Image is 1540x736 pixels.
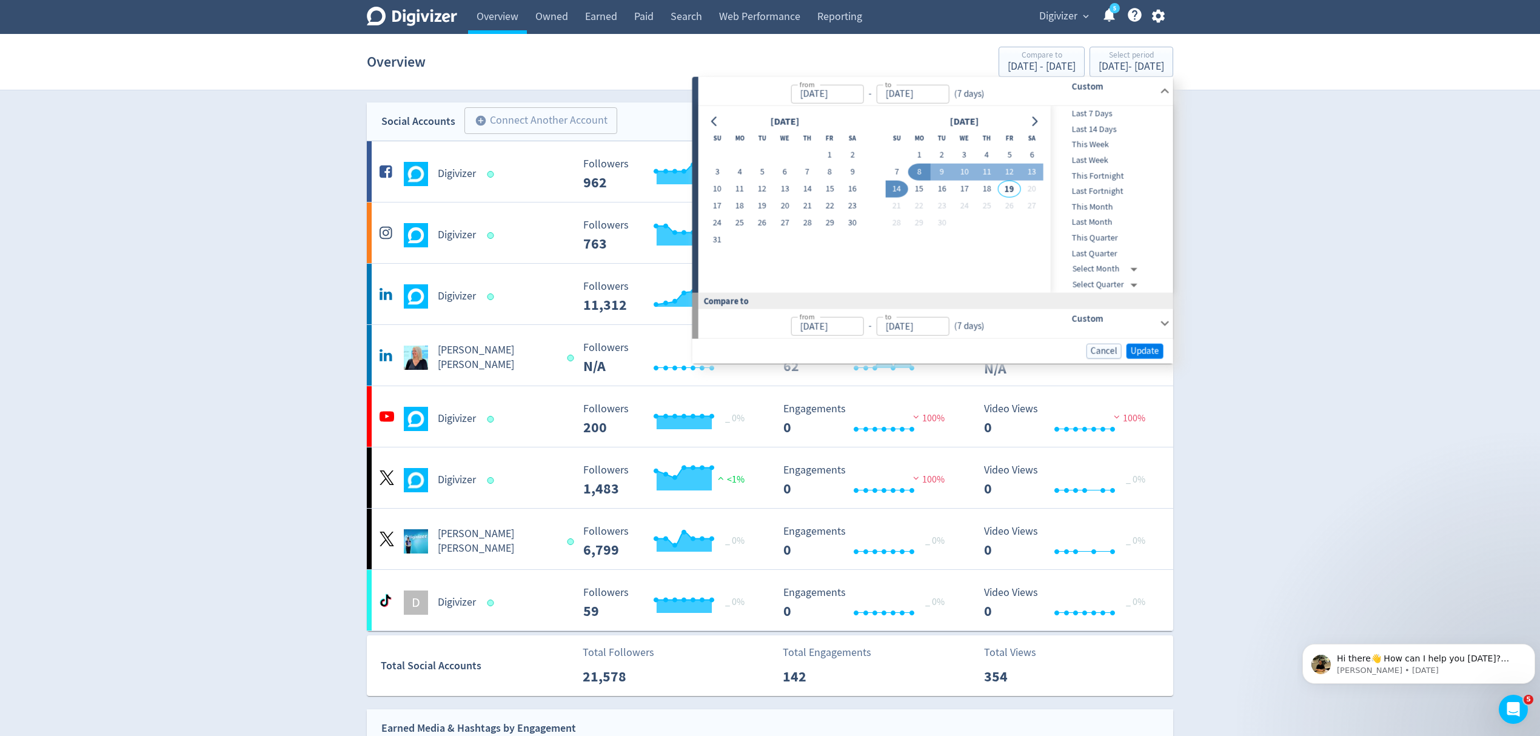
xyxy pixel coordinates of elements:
span: Last Quarter [1051,247,1171,260]
span: This Month [1051,201,1171,214]
button: 5 [998,147,1020,164]
span: Last Week [1051,154,1171,167]
th: Sunday [706,130,728,147]
a: Digivizer undefinedDigivizer Followers --- _ 0% Followers 962 Engagements 5 Engagements 5 100% Vi... [367,141,1173,202]
div: [DATE] - [DATE] [1008,61,1076,72]
p: Total Views [984,644,1054,661]
span: Last Fortnight [1051,185,1171,198]
button: 30 [931,215,953,232]
button: 3 [953,147,976,164]
th: Thursday [796,130,819,147]
th: Tuesday [751,130,774,147]
img: positive-performance.svg [715,473,727,483]
span: Data last synced: 18 Sep 2025, 11:01pm (AEST) [487,416,498,423]
div: Last Month [1051,215,1171,230]
svg: Followers --- [577,342,759,374]
div: - [863,87,876,101]
p: N/A [984,358,1054,380]
h5: Digivizer [438,473,476,487]
svg: Followers --- [577,158,759,190]
div: This Week [1051,137,1171,153]
iframe: Intercom live chat [1499,695,1528,724]
span: <1% [715,473,745,486]
img: Emma Lo Russo undefined [404,529,428,554]
iframe: Intercom notifications message [1297,618,1540,703]
svg: Followers --- [577,587,759,619]
h1: Overview [367,42,426,81]
button: Compare to[DATE] - [DATE] [999,47,1085,77]
button: 17 [706,198,728,215]
span: _ 0% [725,596,745,608]
img: Digivizer undefined [404,468,428,492]
th: Friday [819,130,841,147]
button: Update [1127,343,1163,358]
button: 28 [796,215,819,232]
button: 29 [908,215,931,232]
span: _ 0% [725,535,745,547]
button: 1 [819,147,841,164]
div: from-to(7 days)Custom [698,309,1173,338]
div: Select Quarter [1073,277,1142,293]
button: 18 [728,198,751,215]
button: 24 [953,198,976,215]
button: 31 [706,232,728,249]
button: 17 [953,181,976,198]
label: to [885,312,891,322]
button: 22 [819,198,841,215]
button: 12 [751,181,774,198]
div: This Quarter [1051,230,1171,246]
button: 1 [908,147,931,164]
button: 9 [931,164,953,181]
p: 142 [783,666,852,687]
div: This Month [1051,199,1171,215]
svg: Engagements 0 [777,464,959,497]
span: 5 [1524,695,1533,704]
div: ( 7 days ) [949,87,989,101]
button: 19 [998,181,1020,198]
svg: Engagements 0 [777,587,959,619]
h6: Custom [1071,312,1154,326]
nav: presets [1051,106,1171,293]
div: [DATE] - [DATE] [1099,61,1164,72]
div: D [404,590,428,615]
button: 10 [706,181,728,198]
button: Select period[DATE]- [DATE] [1090,47,1173,77]
span: Data last synced: 19 Sep 2025, 4:02am (AEST) [487,171,498,178]
svg: Followers --- [577,281,759,313]
div: ( 7 days ) [949,319,984,333]
img: Digivizer undefined [404,407,428,431]
p: 21,578 [583,666,652,687]
button: 10 [953,164,976,181]
span: Data last synced: 19 Sep 2025, 4:02am (AEST) [487,232,498,239]
div: Last Quarter [1051,246,1171,261]
button: 5 [751,164,774,181]
img: Digivizer undefined [404,162,428,186]
th: Monday [728,130,751,147]
h5: Digivizer [438,167,476,181]
button: 20 [774,198,796,215]
button: 27 [1020,198,1043,215]
p: Total Engagements [783,644,871,661]
span: 100% [1111,412,1145,424]
div: Compare to [1008,51,1076,61]
button: 23 [841,198,863,215]
button: 29 [819,215,841,232]
a: Digivizer undefinedDigivizer Followers --- Followers 11,312 2% Engagements 58 Engagements 58 71% ... [367,264,1173,324]
div: Last 7 Days [1051,106,1171,122]
button: Connect Another Account [464,107,617,134]
span: Data last synced: 19 Sep 2025, 10:02am (AEST) [567,538,577,545]
button: 21 [796,198,819,215]
th: Sunday [885,130,908,147]
button: 11 [976,164,998,181]
svg: Video Views 0 [978,526,1160,558]
div: Select period [1099,51,1164,61]
img: negative-performance.svg [910,473,922,483]
button: 3 [706,164,728,181]
button: 26 [751,215,774,232]
th: Wednesday [953,130,976,147]
button: 13 [774,181,796,198]
button: 30 [841,215,863,232]
button: 24 [706,215,728,232]
th: Saturday [841,130,863,147]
